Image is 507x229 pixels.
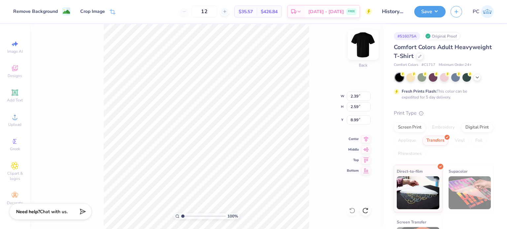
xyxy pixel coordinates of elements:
[461,123,493,132] div: Digital Print
[394,43,492,60] span: Comfort Colors Adult Heavyweight T-Shirt
[394,62,418,68] span: Comfort Colors
[449,176,491,209] img: Supacolor
[7,49,23,54] span: Image AI
[377,5,409,18] input: Untitled Design
[473,5,494,18] a: PC
[402,88,483,100] div: This color can be expedited for 5 day delivery.
[422,136,449,146] div: Transfers
[10,146,20,152] span: Greek
[347,137,359,141] span: Center
[394,32,420,40] div: # 516075A
[8,122,21,127] span: Upload
[347,168,359,173] span: Bottom
[414,6,446,17] button: Save
[422,62,435,68] span: # C1717
[428,123,459,132] div: Embroidery
[397,218,426,225] span: Screen Transfer
[423,32,460,40] div: Original Proof
[308,8,344,15] span: [DATE] - [DATE]
[80,8,105,15] div: Crop Image
[261,8,278,15] span: $426.84
[7,200,23,206] span: Decorate
[347,147,359,152] span: Middle
[3,171,26,181] span: Clipart & logos
[394,149,426,159] div: Rhinestones
[481,5,494,18] img: Priyanka Choudhary
[402,89,437,94] strong: Fresh Prints Flash:
[397,168,423,175] span: Direct-to-film
[359,62,367,68] div: Back
[227,213,238,219] span: 100 %
[347,158,359,162] span: Top
[449,168,468,175] span: Supacolor
[473,8,479,15] span: PC
[191,6,217,17] input: – –
[348,9,355,14] span: FREE
[451,136,469,146] div: Vinyl
[394,123,426,132] div: Screen Print
[394,136,420,146] div: Applique
[8,73,22,78] span: Designs
[394,109,494,117] div: Print Type
[7,98,23,103] span: Add Text
[40,209,68,215] span: Chat with us.
[439,62,472,68] span: Minimum Order: 24 +
[13,8,58,15] div: Remove Background
[16,209,40,215] strong: Need help?
[471,136,487,146] div: Foil
[397,176,439,209] img: Direct-to-film
[239,8,253,15] span: $35.57
[350,32,376,58] img: Back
